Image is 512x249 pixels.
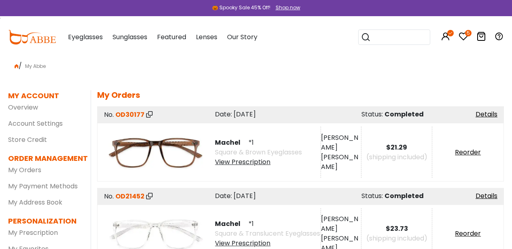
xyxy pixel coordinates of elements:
dt: MY ACCOUNT [8,90,59,101]
dt: ORDER MANAGEMENT [8,153,79,164]
div: 🎃 Spooky Sale 45% Off! [212,4,270,11]
a: Account Settings [8,119,63,128]
span: Date: [215,191,232,200]
i: 5 [465,30,472,36]
a: My Address Book [8,198,62,207]
span: Status: [361,191,383,200]
span: No. [104,110,114,119]
a: Store Credit [8,135,47,144]
a: Details [476,110,497,119]
h5: My Orders [97,90,504,100]
div: [PERSON_NAME] [321,133,361,152]
span: Completed [385,191,424,200]
a: Reorder [455,229,481,238]
img: product image [104,127,207,178]
img: home.png [15,64,19,68]
span: Sunglasses [113,32,147,42]
div: (shipping included) [361,234,432,243]
div: $21.29 [361,143,432,152]
div: (shipping included) [361,152,432,162]
a: Details [476,191,497,200]
span: Machel [215,219,247,228]
span: My Abbe [22,63,49,70]
a: Reorder [455,148,481,157]
span: OD21452 [115,192,144,201]
div: $23.73 [361,224,432,234]
span: Featured [157,32,186,42]
span: No. [104,192,114,201]
a: Shop now [272,4,300,11]
span: Lenses [196,32,217,42]
span: OD30177 [115,110,144,119]
div: / [8,58,504,71]
span: [DATE] [234,191,256,200]
div: [PERSON_NAME] [321,214,361,234]
span: Machel [215,138,247,147]
span: Completed [385,110,424,119]
a: My Orders [8,165,41,175]
a: 5 [459,33,468,42]
img: abbeglasses.com [8,30,56,44]
dt: PERSONALIZATION [8,215,79,226]
div: View Prescription [215,238,320,248]
div: [PERSON_NAME] [321,152,361,172]
span: Eyeglasses [68,32,103,42]
a: My Prescription [8,228,58,237]
div: Shop now [276,4,300,11]
span: [DATE] [234,110,256,119]
span: Our Story [227,32,257,42]
div: View Prescription [215,157,302,167]
a: Overview [8,103,38,112]
a: My Payment Methods [8,181,78,191]
span: Square & Brown Eyeglasses [215,148,302,157]
span: Status: [361,110,383,119]
span: Date: [215,110,232,119]
span: Square & Translucent Eyeglasses [215,229,320,238]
